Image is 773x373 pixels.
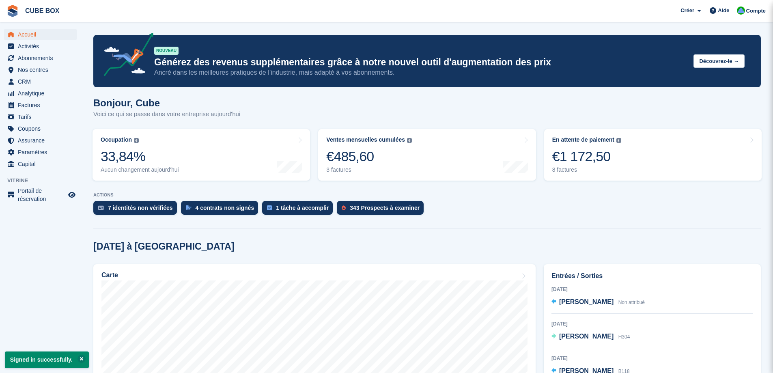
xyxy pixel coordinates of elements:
[4,64,77,75] a: menu
[318,129,536,181] a: Ventes mensuelles cumulées €485,60 3 factures
[196,205,254,211] div: 4 contrats non signés
[18,88,67,99] span: Analytique
[551,286,753,293] div: [DATE]
[551,332,630,342] a: [PERSON_NAME] H304
[718,6,729,15] span: Aide
[337,201,428,219] a: 343 Prospects à examiner
[267,205,272,210] img: task-75834270c22a3079a89374b754ae025e5fb1db73e45f91037f5363f120a921f8.svg
[154,68,687,77] p: Ancré dans les meilleures pratiques de l’industrie, mais adapté à vos abonnements.
[693,54,745,68] button: Découvrez-le →
[93,192,761,198] p: ACTIONS
[4,41,77,52] a: menu
[154,47,179,55] div: NOUVEAU
[544,129,762,181] a: En attente de paiement €1 172,50 8 factures
[552,148,621,165] div: €1 172,50
[4,123,77,134] a: menu
[342,205,346,210] img: prospect-51fa495bee0391a8d652442698ab0144808aea92771e9ea1ae160a38d050c398.svg
[7,177,81,185] span: Vitrine
[350,205,420,211] div: 343 Prospects à examiner
[4,29,77,40] a: menu
[18,41,67,52] span: Activités
[186,205,192,210] img: contract_signature_icon-13c848040528278c33f63329250d36e43548de30e8caae1d1a13099fd9432cc5.svg
[4,99,77,111] a: menu
[101,148,179,165] div: 33,84%
[22,4,62,17] a: CUBE BOX
[551,320,753,328] div: [DATE]
[551,271,753,281] h2: Entrées / Sorties
[4,158,77,170] a: menu
[97,33,154,79] img: price-adjustments-announcement-icon-8257ccfd72463d97f412b2fc003d46551f7dbcb40ab6d574587a9cd5c0d94...
[407,138,412,143] img: icon-info-grey-7440780725fd019a000dd9b08b2336e03edf1995a4989e88bcd33f0948082b44.svg
[618,334,630,340] span: H304
[108,205,173,211] div: 7 identités non vérifiées
[551,297,645,308] a: [PERSON_NAME] Non attribué
[552,136,614,143] div: En attente de paiement
[552,166,621,173] div: 8 factures
[4,111,77,123] a: menu
[18,52,67,64] span: Abonnements
[18,64,67,75] span: Nos centres
[4,135,77,146] a: menu
[4,52,77,64] a: menu
[18,147,67,158] span: Paramètres
[326,166,412,173] div: 3 factures
[18,29,67,40] span: Accueil
[4,147,77,158] a: menu
[18,76,67,87] span: CRM
[262,201,337,219] a: 1 tâche à accomplir
[618,300,645,305] span: Non attribué
[18,123,67,134] span: Coupons
[93,129,310,181] a: Occupation 33,84% Aucun changement aujourd'hui
[93,97,240,108] h1: Bonjour, Cube
[18,99,67,111] span: Factures
[326,136,405,143] div: Ventes mensuelles cumulées
[18,158,67,170] span: Capital
[134,138,139,143] img: icon-info-grey-7440780725fd019a000dd9b08b2336e03edf1995a4989e88bcd33f0948082b44.svg
[559,333,614,340] span: [PERSON_NAME]
[18,111,67,123] span: Tarifs
[4,88,77,99] a: menu
[4,76,77,87] a: menu
[101,136,132,143] div: Occupation
[181,201,263,219] a: 4 contrats non signés
[616,138,621,143] img: icon-info-grey-7440780725fd019a000dd9b08b2336e03edf1995a4989e88bcd33f0948082b44.svg
[101,166,179,173] div: Aucun changement aujourd'hui
[326,148,412,165] div: €485,60
[101,272,118,279] h2: Carte
[93,110,240,119] p: Voici ce qui se passe dans votre entreprise aujourd'hui
[5,351,89,368] p: Signed in successfully.
[98,205,104,210] img: verify_identity-adf6edd0f0f0b5bbfe63781bf79b02c33cf7c696d77639b501bdc392416b5a36.svg
[18,187,67,203] span: Portail de réservation
[154,56,687,68] p: Générez des revenus supplémentaires grâce à notre nouvel outil d'augmentation des prix
[551,355,753,362] div: [DATE]
[6,5,19,17] img: stora-icon-8386f47178a22dfd0bd8f6a31ec36ba5ce8667c1dd55bd0f319d3a0aa187defe.svg
[67,190,77,200] a: Boutique d'aperçu
[559,298,614,305] span: [PERSON_NAME]
[93,201,181,219] a: 7 identités non vérifiées
[18,135,67,146] span: Assurance
[746,7,766,15] span: Compte
[276,205,329,211] div: 1 tâche à accomplir
[93,241,235,252] h2: [DATE] à [GEOGRAPHIC_DATA]
[680,6,694,15] span: Créer
[4,187,77,203] a: menu
[737,6,745,15] img: Cube Box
